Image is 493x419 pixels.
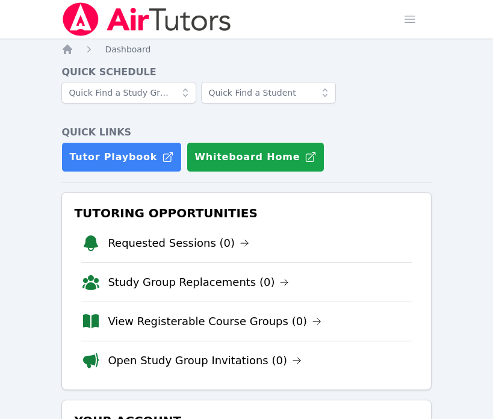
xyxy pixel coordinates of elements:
input: Quick Find a Student [201,82,336,104]
span: Dashboard [105,45,150,54]
input: Quick Find a Study Group [61,82,196,104]
a: Tutor Playbook [61,142,182,172]
a: Requested Sessions (0) [108,235,249,252]
a: Open Study Group Invitations (0) [108,352,302,369]
a: Study Group Replacements (0) [108,274,289,291]
a: Dashboard [105,43,150,55]
h4: Quick Links [61,125,431,140]
h4: Quick Schedule [61,65,431,79]
h3: Tutoring Opportunities [72,202,421,224]
button: Whiteboard Home [187,142,324,172]
img: Air Tutors [61,2,232,36]
nav: Breadcrumb [61,43,431,55]
a: View Registerable Course Groups (0) [108,313,321,330]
